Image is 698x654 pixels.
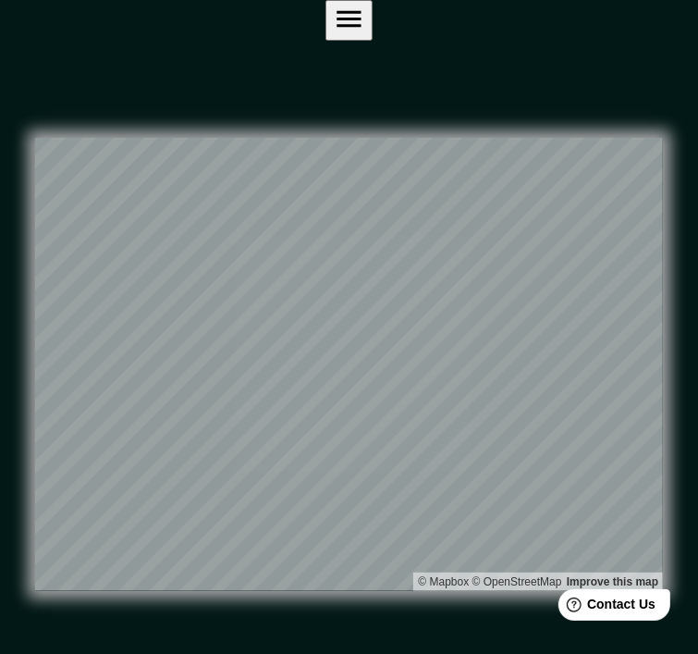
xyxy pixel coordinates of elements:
a: Map feedback [567,575,658,588]
iframe: Help widget launcher [533,582,678,634]
a: Mapbox [418,575,469,588]
a: OpenStreetMap [472,575,562,588]
canvas: Map [35,138,676,591]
